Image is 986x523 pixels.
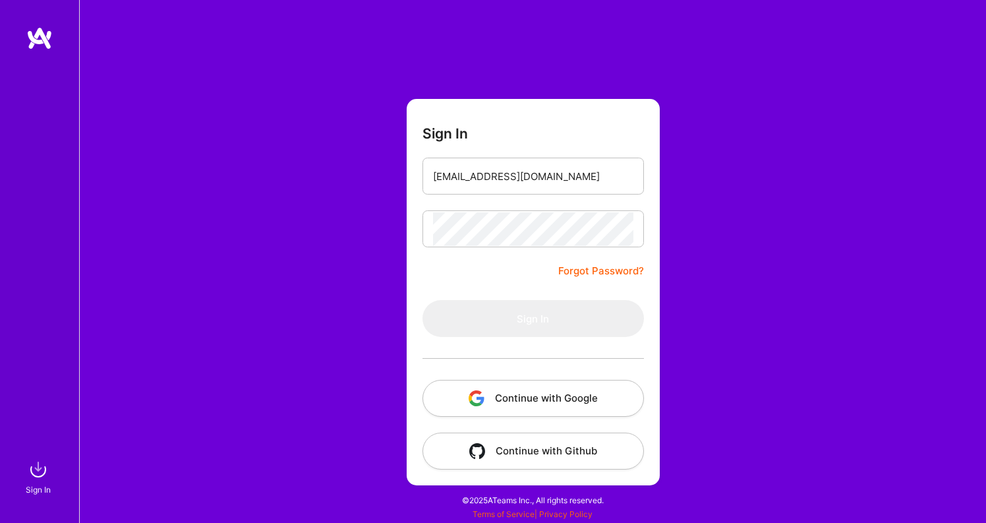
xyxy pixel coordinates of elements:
[25,456,51,483] img: sign in
[422,380,644,417] button: Continue with Google
[26,26,53,50] img: logo
[558,263,644,279] a: Forgot Password?
[422,433,644,470] button: Continue with Github
[433,160,633,193] input: Email...
[469,443,485,459] img: icon
[473,509,535,519] a: Terms of Service
[539,509,593,519] a: Privacy Policy
[422,125,468,142] h3: Sign In
[28,456,51,497] a: sign inSign In
[422,300,644,337] button: Sign In
[79,483,986,516] div: © 2025 ATeams Inc., All rights reserved.
[473,509,593,519] span: |
[26,483,51,497] div: Sign In
[469,390,484,406] img: icon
